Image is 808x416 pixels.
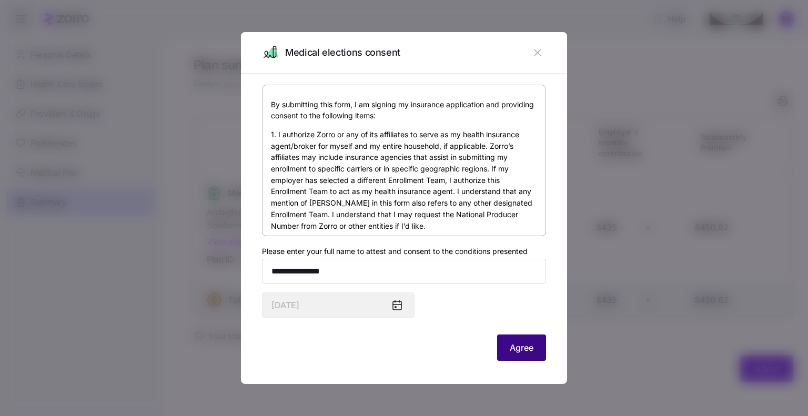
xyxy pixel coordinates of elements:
[271,99,537,121] p: By submitting this form, I am signing my insurance application and providing consent to the follo...
[262,292,415,318] input: MM/DD/YYYY
[497,334,546,361] button: Agree
[262,246,528,257] label: Please enter your full name to attest and consent to the conditions presented
[271,129,537,231] p: 1. I authorize Zorro or any of its affiliates to serve as my health insurance agent/broker for my...
[510,341,533,354] span: Agree
[285,45,400,60] span: Medical elections consent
